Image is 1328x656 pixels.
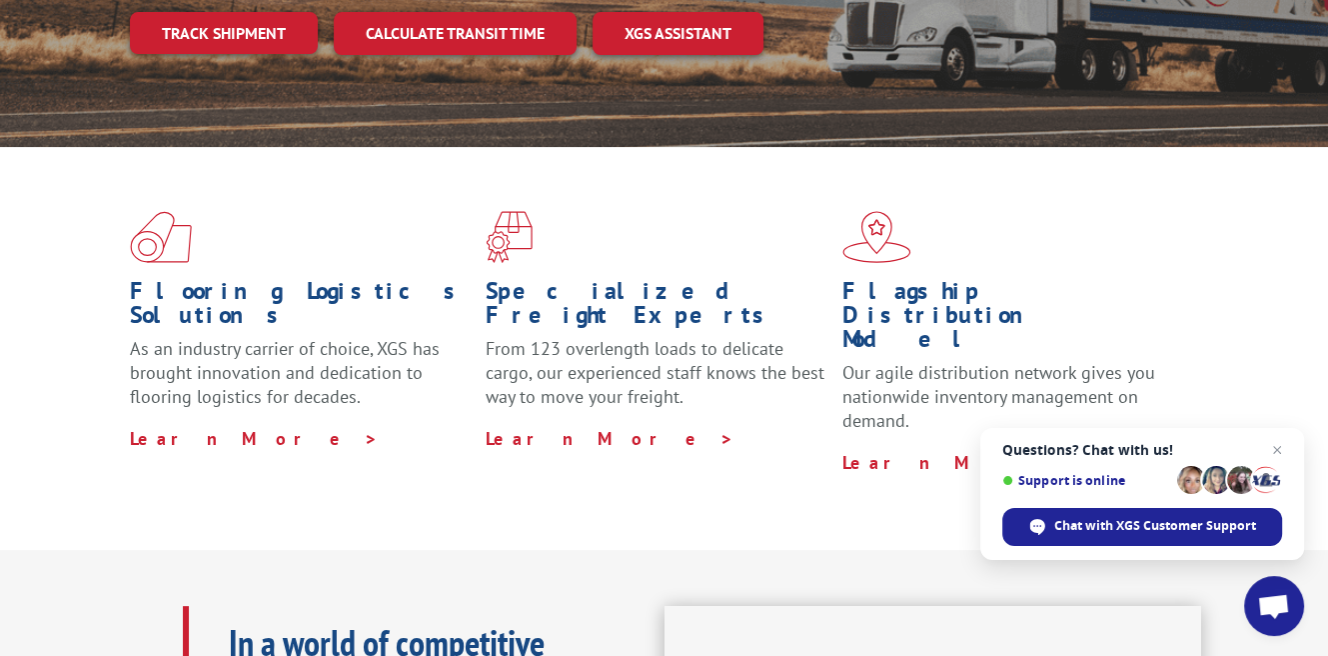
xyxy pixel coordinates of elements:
[842,451,1091,474] a: Learn More >
[593,12,763,55] a: XGS ASSISTANT
[842,361,1155,432] span: Our agile distribution network gives you nationwide inventory management on demand.
[1002,442,1282,458] span: Questions? Chat with us!
[1244,576,1304,636] a: Open chat
[486,279,826,337] h1: Specialized Freight Experts
[842,211,911,263] img: xgs-icon-flagship-distribution-model-red
[130,12,318,54] a: Track shipment
[334,12,577,55] a: Calculate transit time
[842,279,1183,361] h1: Flagship Distribution Model
[486,337,826,426] p: From 123 overlength loads to delicate cargo, our experienced staff knows the best way to move you...
[130,427,379,450] a: Learn More >
[130,211,192,263] img: xgs-icon-total-supply-chain-intelligence-red
[130,279,471,337] h1: Flooring Logistics Solutions
[1002,508,1282,546] span: Chat with XGS Customer Support
[486,427,734,450] a: Learn More >
[130,337,440,408] span: As an industry carrier of choice, XGS has brought innovation and dedication to flooring logistics...
[1002,473,1170,488] span: Support is online
[1054,517,1256,535] span: Chat with XGS Customer Support
[486,211,533,263] img: xgs-icon-focused-on-flooring-red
